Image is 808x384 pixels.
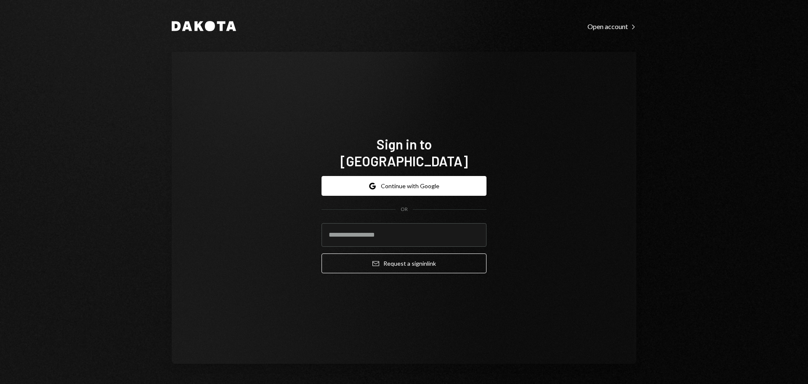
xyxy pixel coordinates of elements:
[322,176,486,196] button: Continue with Google
[587,21,636,31] a: Open account
[322,136,486,169] h1: Sign in to [GEOGRAPHIC_DATA]
[587,22,636,31] div: Open account
[401,206,408,213] div: OR
[322,253,486,273] button: Request a signinlink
